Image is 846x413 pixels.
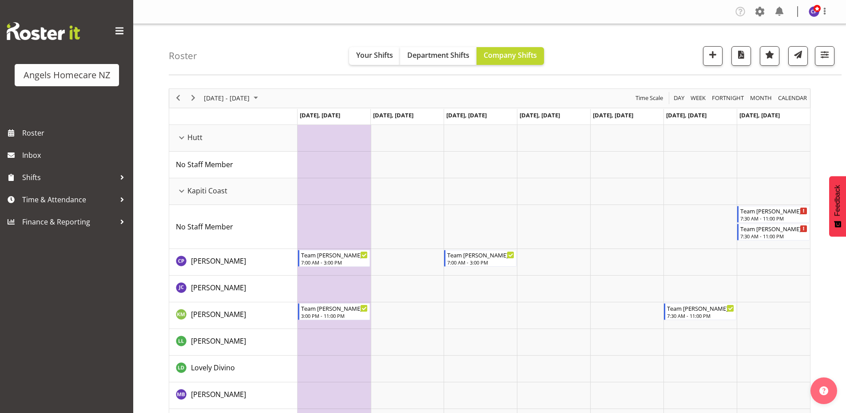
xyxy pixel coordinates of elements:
button: Timeline Month [749,92,774,104]
span: [DATE], [DATE] [300,111,340,119]
a: [PERSON_NAME] [191,336,246,346]
div: next period [186,89,201,108]
a: [PERSON_NAME] [191,282,246,293]
img: connie-paul11936.jpg [809,6,819,17]
div: Team [PERSON_NAME] [740,206,807,215]
a: [PERSON_NAME] [191,389,246,400]
span: [DATE], [DATE] [666,111,707,119]
button: Highlight an important date within the roster. [760,46,779,66]
div: Team [PERSON_NAME] [447,250,514,259]
div: Kenneth Merana"s event - Team Kerry Begin From Saturday, September 27, 2025 at 7:30:00 AM GMT+12:... [664,303,736,320]
span: Week [690,92,707,104]
span: Feedback [834,185,842,216]
button: Send a list of all shifts for the selected filtered period to all rostered employees. [788,46,808,66]
button: Filter Shifts [815,46,834,66]
a: No Staff Member [176,221,233,232]
td: Lamour Laureta resource [169,329,298,356]
span: Kapiti Coast [187,185,227,196]
td: No Staff Member resource [169,152,298,178]
span: calendar [777,92,808,104]
span: Lovely Divino [191,363,235,373]
button: Timeline Week [689,92,707,104]
img: Rosterit website logo [7,22,80,40]
div: Angels Homecare NZ [24,68,110,82]
span: Time & Attendance [22,193,115,206]
a: No Staff Member [176,159,233,170]
button: Add a new shift [703,46,723,66]
td: Jovy Caligan resource [169,276,298,302]
button: Fortnight [711,92,746,104]
div: Kenneth Merana"s event - Team Kerry Begin From Monday, September 22, 2025 at 3:00:00 PM GMT+12:00... [298,303,370,320]
span: [DATE] - [DATE] [203,92,250,104]
button: Download a PDF of the roster according to the set date range. [731,46,751,66]
td: Michelle Bassett resource [169,382,298,409]
div: Connie Paul"s event - Team Kerry Begin From Wednesday, September 24, 2025 at 7:00:00 AM GMT+12:00... [444,250,516,267]
td: Kenneth Merana resource [169,302,298,329]
div: 7:00 AM - 3:00 PM [301,259,368,266]
div: 7:30 AM - 11:00 PM [740,215,807,222]
button: Company Shifts [477,47,544,65]
span: Hutt [187,132,203,143]
span: Roster [22,126,129,140]
span: [PERSON_NAME] [191,283,246,293]
span: No Staff Member [176,160,233,169]
div: September 22 - 28, 2025 [201,89,263,108]
a: [PERSON_NAME] [191,309,246,320]
button: Previous [172,92,184,104]
img: help-xxl-2.png [819,386,828,395]
span: Day [673,92,685,104]
button: September 2025 [203,92,262,104]
span: Shifts [22,171,115,184]
button: Feedback - Show survey [829,176,846,237]
a: Lovely Divino [191,362,235,373]
span: Time Scale [635,92,664,104]
td: Hutt resource [169,125,298,152]
span: Company Shifts [484,50,537,60]
div: 7:30 AM - 11:00 PM [740,233,807,240]
span: [PERSON_NAME] [191,256,246,266]
div: Team [PERSON_NAME] [301,304,368,313]
span: [DATE], [DATE] [373,111,414,119]
span: [PERSON_NAME] [191,336,246,346]
span: [DATE], [DATE] [446,111,487,119]
button: Next [187,92,199,104]
div: previous period [171,89,186,108]
div: Team [PERSON_NAME] [740,224,807,233]
span: [DATE], [DATE] [593,111,633,119]
span: [DATE], [DATE] [739,111,780,119]
span: Fortnight [711,92,745,104]
div: No Staff Member"s event - Team Kerry Begin From Sunday, September 28, 2025 at 7:30:00 AM GMT+13:0... [737,206,810,223]
div: No Staff Member"s event - Team Kerry Begin From Sunday, September 28, 2025 at 7:30:00 AM GMT+13:0... [737,224,810,241]
span: Department Shifts [407,50,469,60]
td: No Staff Member resource [169,205,298,249]
button: Time Scale [634,92,665,104]
div: Connie Paul"s event - Team Kerry Begin From Monday, September 22, 2025 at 7:00:00 AM GMT+12:00 En... [298,250,370,267]
div: Team [PERSON_NAME] [301,250,368,259]
button: Your Shifts [349,47,400,65]
span: [DATE], [DATE] [520,111,560,119]
span: Your Shifts [356,50,393,60]
div: Team [PERSON_NAME] [667,304,734,313]
button: Month [777,92,809,104]
td: Kapiti Coast resource [169,178,298,205]
button: Department Shifts [400,47,477,65]
div: 7:00 AM - 3:00 PM [447,259,514,266]
button: Timeline Day [672,92,686,104]
td: Connie Paul resource [169,249,298,276]
td: Lovely Divino resource [169,356,298,382]
span: Finance & Reporting [22,215,115,229]
a: [PERSON_NAME] [191,256,246,266]
div: 7:30 AM - 11:00 PM [667,312,734,319]
span: Month [749,92,773,104]
span: No Staff Member [176,222,233,232]
span: Inbox [22,148,129,162]
div: 3:00 PM - 11:00 PM [301,312,368,319]
h4: Roster [169,51,197,61]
